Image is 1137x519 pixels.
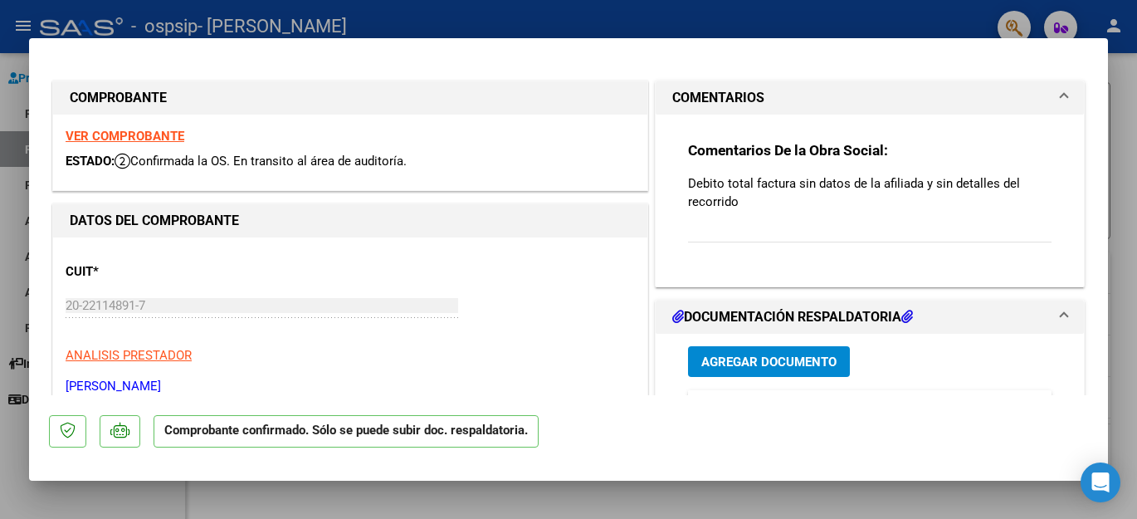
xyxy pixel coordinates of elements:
span: Agregar Documento [701,355,837,370]
a: VER COMPROBANTE [66,129,184,144]
p: Comprobante confirmado. Sólo se puede subir doc. respaldatoria. [154,415,539,448]
strong: COMPROBANTE [70,90,167,105]
span: Confirmada la OS. En transito al área de auditoría. [115,154,407,169]
button: Agregar Documento [688,346,850,377]
div: COMENTARIOS [656,115,1084,286]
datatable-header-cell: Acción [1045,390,1128,426]
span: ESTADO: [66,154,115,169]
p: CUIT [66,262,237,282]
datatable-header-cell: Subido [962,390,1045,426]
datatable-header-cell: Usuario [854,390,962,426]
h1: DOCUMENTACIÓN RESPALDATORIA [672,307,913,327]
div: Open Intercom Messenger [1081,463,1120,502]
span: ANALISIS PRESTADOR [66,348,192,363]
datatable-header-cell: ID [688,390,730,426]
mat-expansion-panel-header: COMENTARIOS [656,81,1084,115]
p: [PERSON_NAME] [66,377,635,396]
strong: DATOS DEL COMPROBANTE [70,213,239,228]
datatable-header-cell: Documento [730,390,854,426]
mat-expansion-panel-header: DOCUMENTACIÓN RESPALDATORIA [656,301,1084,334]
p: Debito total factura sin datos de la afiliada y sin detalles del recorrido [688,174,1052,211]
h1: COMENTARIOS [672,88,764,108]
strong: Comentarios De la Obra Social: [688,142,888,159]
